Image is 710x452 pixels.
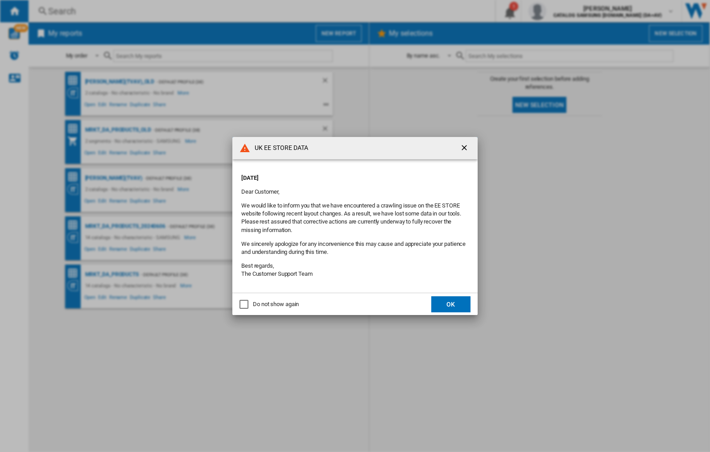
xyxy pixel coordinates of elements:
[241,262,469,278] p: Best regards, The Customer Support Team
[241,174,258,181] strong: [DATE]
[239,300,299,309] md-checkbox: Do not show again
[241,240,469,256] p: We sincerely apologize for any inconvenience this may cause and appreciate your patience and unde...
[241,188,469,196] p: Dear Customer,
[431,296,471,312] button: OK
[456,139,474,157] button: getI18NText('BUTTONS.CLOSE_DIALOG')
[241,202,469,234] p: We would like to inform you that we have encountered a crawling issue on the EE STORE website fol...
[460,143,471,154] ng-md-icon: getI18NText('BUTTONS.CLOSE_DIALOG')
[253,300,299,308] div: Do not show again
[250,144,309,153] h4: UK EE STORE DATA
